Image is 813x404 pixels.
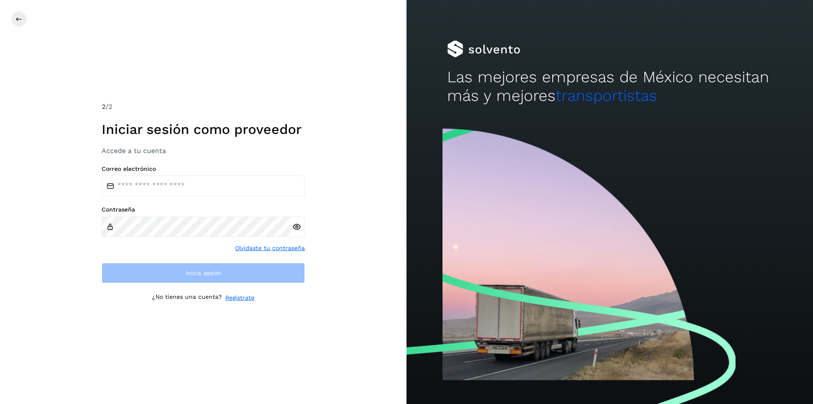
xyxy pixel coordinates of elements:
span: transportistas [556,86,657,105]
a: Regístrate [225,293,254,302]
label: Contraseña [102,206,305,213]
h1: Iniciar sesión como proveedor [102,121,305,137]
label: Correo electrónico [102,165,305,173]
span: 2 [102,103,105,111]
h3: Accede a tu cuenta [102,147,305,155]
div: /2 [102,102,305,112]
p: ¿No tienes una cuenta? [152,293,222,302]
span: Inicia sesión [185,270,221,276]
h2: Las mejores empresas de México necesitan más y mejores [447,68,772,106]
a: Olvidaste tu contraseña [235,244,305,253]
button: Inicia sesión [102,263,305,283]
